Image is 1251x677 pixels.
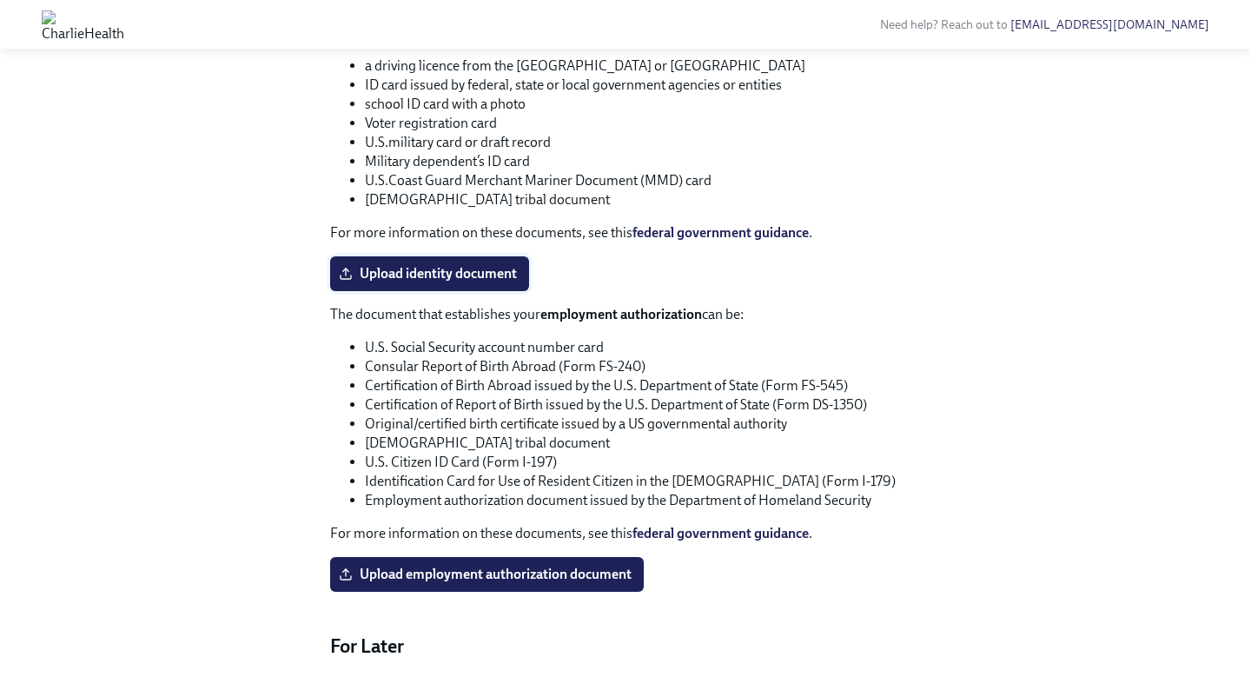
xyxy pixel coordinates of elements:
li: Military dependent’s ID card [365,152,921,171]
li: U.S.Coast Guard Merchant Mariner Document (MMD) card [365,171,921,190]
h4: For Later [330,634,921,660]
li: Certification of Birth Abroad issued by the U.S. Department of State (Form FS-545) [365,376,921,395]
span: Need help? Reach out to [880,17,1209,32]
li: Certification of Report of Birth issued by the U.S. Department of State (Form DS-1350) [365,395,921,415]
li: [DEMOGRAPHIC_DATA] tribal document [365,434,921,453]
li: ID card issued by federal, state or local government agencies or entities [365,76,921,95]
li: U.S. Citizen ID Card (Form I-197) [365,453,921,472]
li: Identification Card for Use of Resident Citizen in the [DEMOGRAPHIC_DATA] (Form I-179) [365,472,921,491]
li: a driving licence from the [GEOGRAPHIC_DATA] or [GEOGRAPHIC_DATA] [365,56,921,76]
span: Upload identity document [342,265,517,282]
li: U.S. Social Security account number card [365,338,921,357]
li: U.S.military card or draft record [365,133,921,152]
li: Voter registration card [365,114,921,133]
a: [EMAIL_ADDRESS][DOMAIN_NAME] [1010,17,1209,32]
img: CharlieHealth [42,10,124,38]
li: Original/certified birth certificate issued by a US governmental authority [365,415,921,434]
label: Upload identity document [330,256,529,291]
li: Employment authorization document issued by the Department of Homeland Security [365,491,921,510]
a: federal government guidance [632,224,809,241]
li: Consular Report of Birth Abroad (Form FS-240) [365,357,921,376]
p: For more information on these documents, see this . [330,524,921,543]
p: The document that establishes your can be: [330,305,921,324]
p: For more information on these documents, see this . [330,223,921,242]
li: school ID card with a photo [365,95,921,114]
label: Upload employment authorization document [330,557,644,592]
li: [DEMOGRAPHIC_DATA] tribal document [365,190,921,209]
a: federal government guidance [632,525,809,541]
strong: employment authorization [540,306,702,322]
span: Upload employment authorization document [342,566,632,583]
